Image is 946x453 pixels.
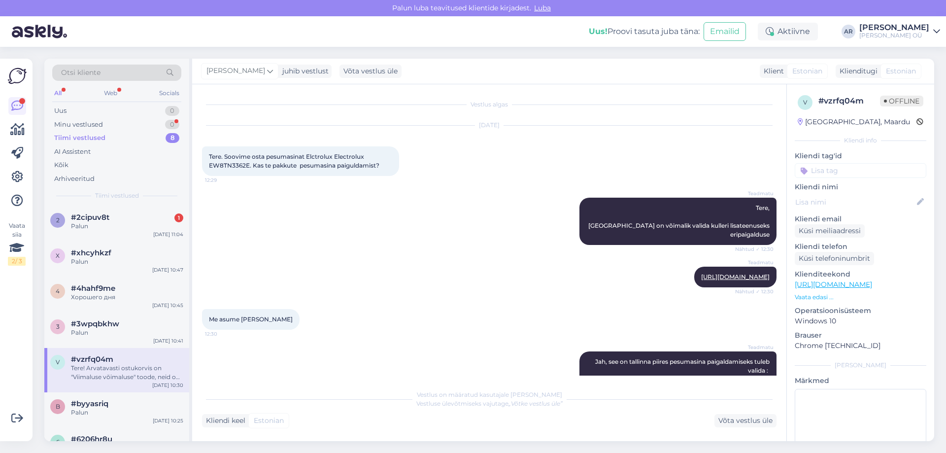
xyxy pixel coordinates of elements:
[795,136,926,145] div: Kliendi info
[56,287,60,295] span: 4
[417,391,562,398] span: Vestlus on määratud kasutajale [PERSON_NAME]
[71,293,183,302] div: Хорошего дня
[56,252,60,259] span: x
[56,358,60,366] span: v
[153,337,183,345] div: [DATE] 10:41
[54,106,67,116] div: Uus
[795,280,872,289] a: [URL][DOMAIN_NAME]
[859,24,940,39] a: [PERSON_NAME][PERSON_NAME] OÜ
[795,341,926,351] p: Chrome [TECHNICAL_ID]
[209,153,379,169] span: Tere. Soovime osta pesumasinat Elctrolux Electrolux EW8TN3362E. Kas te pakkute pesumasina paiguld...
[54,120,103,130] div: Minu vestlused
[803,99,807,106] span: v
[54,147,91,157] div: AI Assistent
[8,221,26,266] div: Vaata siia
[202,100,777,109] div: Vestlus algas
[71,399,108,408] span: #byyasriq
[795,252,874,265] div: Küsi telefoninumbrit
[71,248,111,257] span: #xhcyhkzf
[795,163,926,178] input: Lisa tag
[735,245,774,253] span: Nähtud ✓ 12:30
[508,400,563,407] i: „Võtke vestlus üle”
[795,151,926,161] p: Kliendi tag'id
[8,257,26,266] div: 2 / 3
[795,269,926,279] p: Klienditeekond
[737,259,774,266] span: Teadmatu
[795,182,926,192] p: Kliendi nimi
[54,133,105,143] div: Tiimi vestlused
[209,315,293,323] span: Me asume [PERSON_NAME]
[758,23,818,40] div: Aktiivne
[339,65,402,78] div: Võta vestlus üle
[157,87,181,100] div: Socials
[795,197,915,208] input: Lisa nimi
[795,316,926,326] p: Windows 10
[56,403,60,410] span: b
[795,214,926,224] p: Kliendi email
[254,416,284,426] span: Estonian
[54,174,95,184] div: Arhiveeritud
[102,87,119,100] div: Web
[798,117,910,127] div: [GEOGRAPHIC_DATA], Maardu
[886,66,916,76] span: Estonian
[56,323,60,330] span: 3
[714,414,777,427] div: Võta vestlus üle
[589,26,700,37] div: Proovi tasuta juba täna:
[71,213,109,222] span: #2cipuv8t
[54,160,68,170] div: Kõik
[735,288,774,295] span: Nähtud ✓ 12:30
[205,176,242,184] span: 12:29
[71,328,183,337] div: Palun
[792,66,822,76] span: Estonian
[760,66,784,76] div: Klient
[174,213,183,222] div: 1
[206,66,265,76] span: [PERSON_NAME]
[202,121,777,130] div: [DATE]
[531,3,554,12] span: Luba
[278,66,329,76] div: juhib vestlust
[795,330,926,341] p: Brauser
[704,22,746,41] button: Emailid
[795,293,926,302] p: Vaata edasi ...
[61,68,101,78] span: Otsi kliente
[8,67,27,85] img: Askly Logo
[859,32,929,39] div: [PERSON_NAME] OÜ
[836,66,878,76] div: Klienditugi
[153,417,183,424] div: [DATE] 10:25
[56,216,60,224] span: 2
[818,95,880,107] div: # vzrfq04m
[71,222,183,231] div: Palun
[737,344,774,351] span: Teadmatu
[701,273,770,280] a: [URL][DOMAIN_NAME]
[152,382,183,389] div: [DATE] 10:30
[880,96,923,106] span: Offline
[71,284,115,293] span: #4hahf9me
[589,27,608,36] b: Uus!
[52,87,64,100] div: All
[71,319,119,328] span: #3wpqbkhw
[795,224,865,238] div: Küsi meiliaadressi
[71,435,112,444] span: #6206hr8u
[859,24,929,32] div: [PERSON_NAME]
[165,106,179,116] div: 0
[71,408,183,417] div: Palun
[71,355,113,364] span: #vzrfq04m
[166,133,179,143] div: 8
[152,266,183,274] div: [DATE] 10:47
[56,438,60,446] span: 6
[795,306,926,316] p: Operatsioonisüsteem
[71,257,183,266] div: Palun
[595,358,771,418] span: Jah, see on tallinna piires pesumasina paigaldamiseks tuleb valida : Eripaigaldus (60.90€) Ainult...
[416,400,563,407] span: Vestluse ülevõtmiseks vajutage
[842,25,855,38] div: AR
[152,302,183,309] div: [DATE] 10:45
[205,330,242,338] span: 12:30
[95,191,139,200] span: Tiimi vestlused
[165,120,179,130] div: 0
[202,416,245,426] div: Kliendi keel
[795,361,926,370] div: [PERSON_NAME]
[71,364,183,382] div: Tere! Arvatavasti ostukorvis on "Viimaluse võimaluse" toode, neid on võimalik osta [PERSON_NAME] ...
[153,231,183,238] div: [DATE] 11:04
[795,242,926,252] p: Kliendi telefon
[795,376,926,386] p: Märkmed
